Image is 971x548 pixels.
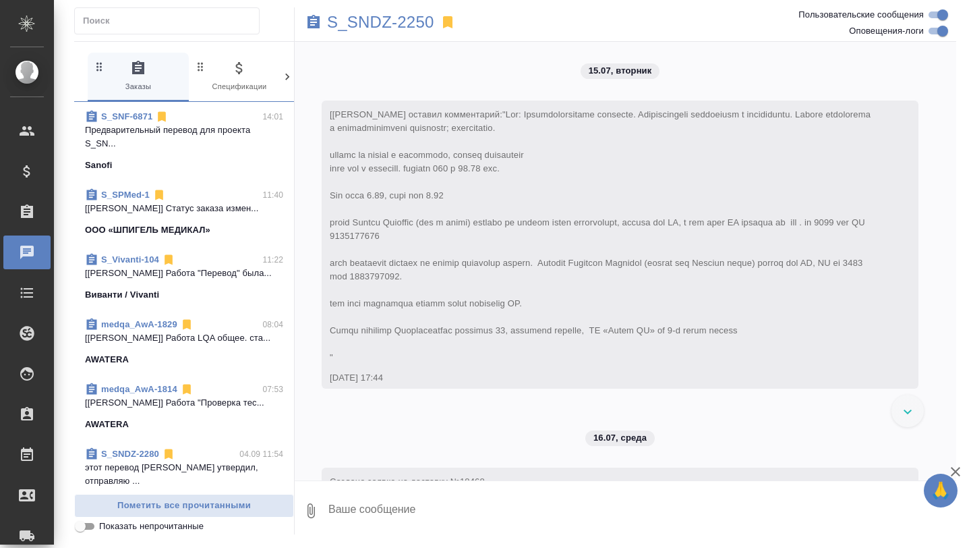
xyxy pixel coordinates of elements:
div: medqa_AwA-182908:04[[PERSON_NAME]] Работа LQA общее. ста...AWATERA [74,310,294,375]
span: 🙏 [929,476,952,505]
div: S_Vivanti-10411:22[[PERSON_NAME]] Работа "Перевод" была...Виванти / Vivanti [74,245,294,310]
p: [[PERSON_NAME]] Статус заказа измен... [85,202,283,215]
div: [DATE] 17:44 [330,371,871,385]
a: S_SNDZ-2280 [101,449,159,459]
div: S_SPMed-111:40[[PERSON_NAME]] Статус заказа измен...ООО «ШПИГЕЛЬ МЕДИКАЛ» [74,180,294,245]
p: [[PERSON_NAME]] Работа "Проверка тес... [85,396,283,410]
svg: Зажми и перетащи, чтобы поменять порядок вкладок [194,60,207,73]
p: 07:53 [262,383,283,396]
p: AWATERA [85,353,129,366]
input: Поиск [83,11,259,30]
a: medqa_AwA-1814 [101,384,177,394]
span: Оповещения-логи [849,24,924,38]
p: 08:04 [262,318,283,331]
p: [[PERSON_NAME]] Работа "Перевод" была... [85,267,283,280]
span: Создана заявка на доставку №18468 [330,476,485,487]
svg: Отписаться [180,318,194,331]
div: S_SNF-687114:01Предварительный перевод для проекта S_SN...Sanofi [74,102,294,180]
p: Виванти / Vivanti [85,288,159,302]
p: этот перевод [PERSON_NAME] утвердил, отправляю ... [85,461,283,488]
div: S_SNDZ-228004.09 11:54этот перевод [PERSON_NAME] утвердил, отправляю ...Sandoz [74,439,294,518]
svg: Отписаться [152,188,166,202]
span: Пометить все прочитанными [82,498,287,514]
p: 14:01 [262,110,283,124]
a: S_Vivanti-104 [101,254,159,265]
p: 16.07, среда [593,431,647,445]
div: medqa_AwA-181407:53[[PERSON_NAME]] Работа "Проверка тес...AWATERA [74,375,294,439]
svg: Зажми и перетащи, чтобы поменять порядок вкладок [93,60,106,73]
svg: Отписаться [180,383,194,396]
p: [[PERSON_NAME]] Работа LQA общее. ста... [85,331,283,345]
a: S_SNF-6871 [101,111,152,121]
span: Спецификации [194,60,285,93]
span: "Lor: Ipsumdolorsitame consecte. Adipiscingeli seddoeiusm t incididuntu. Labore etdolorema a enim... [330,109,873,362]
span: [[PERSON_NAME] оставил комментарий: [330,109,873,362]
p: AWATERA [85,418,129,431]
svg: Отписаться [162,447,175,461]
p: 11:40 [262,188,283,202]
p: Sanofi [85,159,113,172]
svg: Отписаться [155,110,169,124]
a: S_SPMed-1 [101,190,150,200]
p: 04.09 11:54 [239,447,283,461]
span: Пользовательские сообщения [798,8,924,22]
p: ООО «ШПИГЕЛЬ МЕДИКАЛ» [85,223,210,237]
button: 🙏 [924,474,958,508]
svg: Отписаться [162,253,175,267]
a: S_SNDZ-2250 [327,16,434,29]
span: Заказы [93,60,183,93]
p: 15.07, вторник [589,64,652,78]
button: Пометить все прочитанными [74,494,294,518]
p: Предварительный перевод для проекта S_SN... [85,124,283,150]
p: 11:22 [262,253,283,267]
span: Показать непрочитанные [99,520,204,533]
a: medqa_AwA-1829 [101,319,177,329]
